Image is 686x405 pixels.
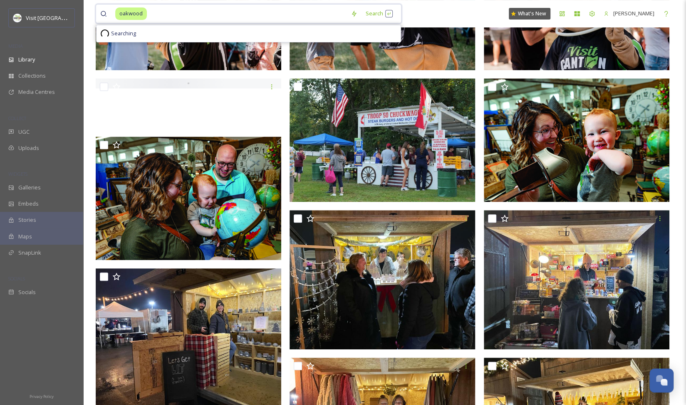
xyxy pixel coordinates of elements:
[18,128,30,136] span: UGC
[115,7,147,20] span: oakwood
[509,8,550,20] a: What's New
[8,275,25,282] span: SOCIALS
[18,88,55,96] span: Media Centres
[18,288,36,296] span: Socials
[18,249,41,257] span: SnapLink
[26,14,90,22] span: Visit [GEOGRAPHIC_DATA]
[8,171,27,177] span: WIDGETS
[18,216,36,224] span: Stories
[111,29,136,37] span: Searching
[290,210,475,349] img: Copy of 720 Holiday MKT (4).jpg
[18,184,41,191] span: Galleries
[484,210,669,349] img: Copy of 720 Holiday MKT (3).jpg
[8,115,26,121] span: COLLECT
[18,200,39,208] span: Embeds
[13,14,22,22] img: download.jpeg
[18,233,32,241] span: Maps
[30,391,54,401] a: Privacy Policy
[613,10,654,17] span: [PERSON_NAME]
[18,56,35,64] span: Library
[290,79,475,202] img: P1011720.JPG
[30,394,54,399] span: Privacy Policy
[96,137,281,260] img: hartville-7208.jpg
[18,72,46,80] span: Collections
[18,144,39,152] span: Uploads
[362,5,397,22] div: Search
[8,43,23,49] span: MEDIA
[599,5,659,22] a: [PERSON_NAME]
[484,79,669,202] img: hartville-7202.jpg
[649,368,674,393] button: Open Chat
